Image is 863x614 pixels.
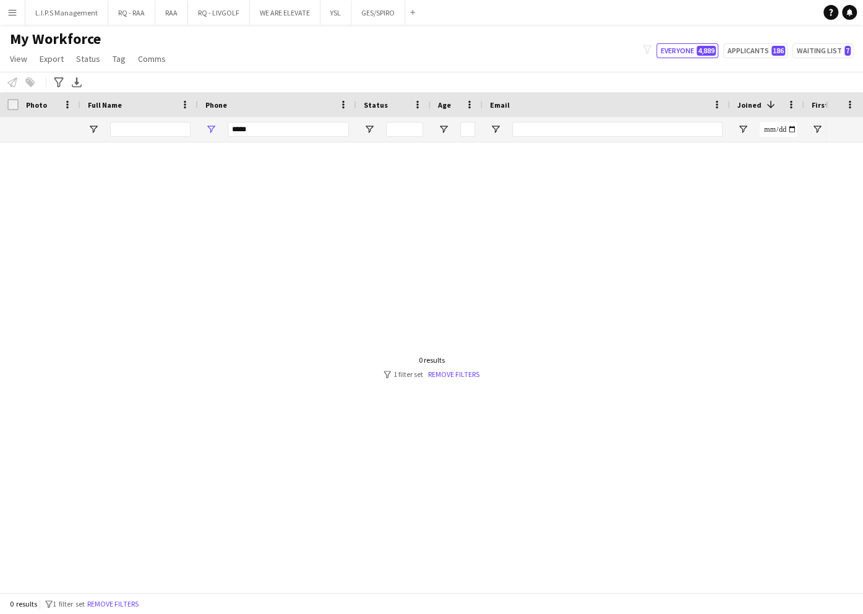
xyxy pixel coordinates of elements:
[438,124,449,135] button: Open Filter Menu
[7,99,19,110] input: Column with Header Selection
[428,370,479,379] a: Remove filters
[438,100,451,110] span: Age
[113,53,126,64] span: Tag
[76,53,100,64] span: Status
[250,1,320,25] button: WE ARE ELEVATE
[812,124,823,135] button: Open Filter Menu
[723,43,788,58] button: Applicants186
[10,53,27,64] span: View
[40,53,64,64] span: Export
[53,599,85,608] span: 1 filter set
[844,46,851,56] span: 7
[771,46,785,56] span: 186
[737,100,762,110] span: Joined
[188,1,250,25] button: RQ - LIVGOLF
[26,100,47,110] span: Photo
[10,30,101,48] span: My Workforce
[133,51,171,67] a: Comms
[386,122,423,137] input: Status Filter Input
[5,51,32,67] a: View
[364,124,375,135] button: Open Filter Menu
[88,100,122,110] span: Full Name
[71,51,105,67] a: Status
[812,100,849,110] span: First Name
[364,100,388,110] span: Status
[490,100,510,110] span: Email
[108,1,155,25] button: RQ - RAA
[512,122,723,137] input: Email Filter Input
[85,597,141,611] button: Remove filters
[460,122,475,137] input: Age Filter Input
[108,51,131,67] a: Tag
[205,124,217,135] button: Open Filter Menu
[88,124,99,135] button: Open Filter Menu
[228,122,349,137] input: Phone Filter Input
[351,1,405,25] button: GES/SPIRO
[110,122,191,137] input: Full Name Filter Input
[656,43,718,58] button: Everyone4,889
[205,100,227,110] span: Phone
[155,1,188,25] button: RAA
[51,75,66,90] app-action-btn: Advanced filters
[25,1,108,25] button: L.I.P.S Management
[760,122,797,137] input: Joined Filter Input
[792,43,853,58] button: Waiting list7
[35,51,69,67] a: Export
[320,1,351,25] button: YSL
[490,124,501,135] button: Open Filter Menu
[69,75,84,90] app-action-btn: Export XLSX
[384,355,479,365] div: 0 results
[384,370,479,379] div: 1 filter set
[138,53,166,64] span: Comms
[737,124,749,135] button: Open Filter Menu
[697,46,716,56] span: 4,889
